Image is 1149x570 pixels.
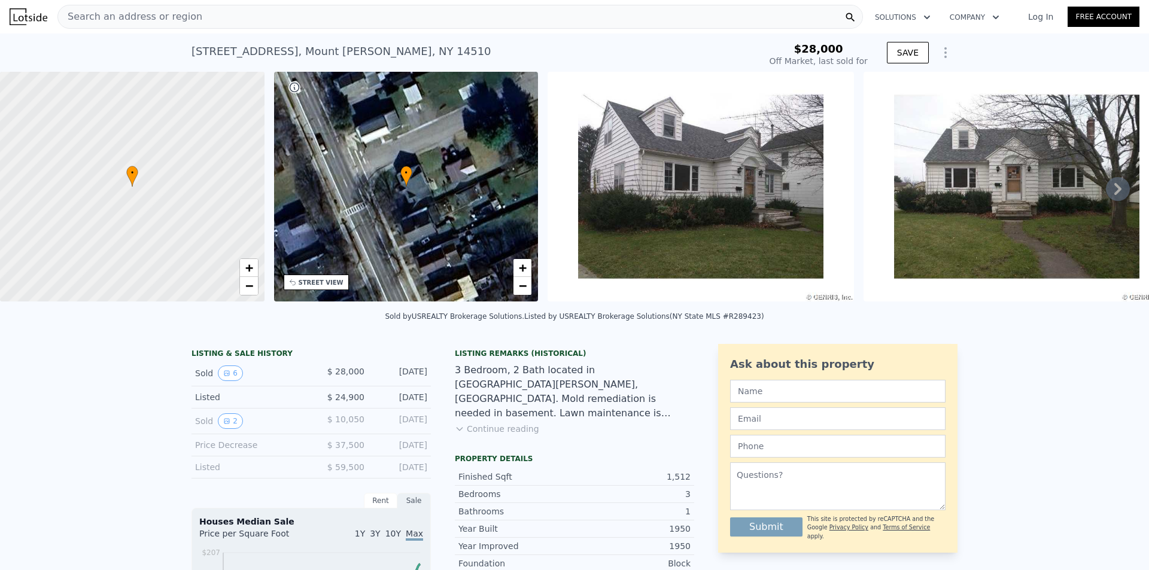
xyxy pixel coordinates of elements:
div: Rent [364,493,397,508]
span: Max [406,529,423,541]
div: STREET VIEW [299,278,344,287]
div: Ask about this property [730,356,946,373]
tspan: $207 [202,548,220,557]
a: Zoom in [240,259,258,277]
span: $28,000 [794,42,843,55]
div: Sold [195,413,302,429]
button: Show Options [934,41,957,65]
button: Company [940,7,1009,28]
span: + [519,260,527,275]
span: $ 24,900 [327,392,364,402]
span: $ 37,500 [327,440,364,450]
img: Sale: 83610708 Parcel: 67293289 [548,72,854,301]
div: Off Market, last sold for [770,55,868,67]
div: 3 [574,488,691,500]
div: Sale [397,493,431,508]
div: LISTING & SALE HISTORY [191,349,431,361]
span: Search an address or region [58,10,202,24]
a: Zoom in [513,259,531,277]
div: Bathrooms [458,505,574,517]
a: Zoom out [513,277,531,295]
div: This site is protected by reCAPTCHA and the Google and apply. [807,515,946,541]
span: • [126,167,138,178]
div: 1950 [574,540,691,552]
div: Property details [455,454,694,464]
span: 10Y [385,529,401,538]
div: Listed [195,461,302,473]
div: [STREET_ADDRESS] , Mount [PERSON_NAME] , NY 14510 [191,43,491,60]
div: • [126,166,138,187]
div: Year Built [458,523,574,535]
input: Email [730,407,946,430]
div: Price per Square Foot [199,528,311,547]
input: Phone [730,435,946,458]
div: 1950 [574,523,691,535]
span: − [245,278,253,293]
span: $ 28,000 [327,367,364,376]
span: − [519,278,527,293]
div: 1 [574,505,691,517]
div: Bedrooms [458,488,574,500]
button: Continue reading [455,423,539,435]
img: Lotside [10,8,47,25]
a: Log In [1014,11,1068,23]
div: [DATE] [374,439,427,451]
div: [DATE] [374,461,427,473]
div: Price Decrease [195,439,302,451]
div: Block [574,557,691,569]
span: + [245,260,253,275]
div: [DATE] [374,413,427,429]
button: Solutions [865,7,940,28]
div: Foundation [458,557,574,569]
a: Privacy Policy [829,524,868,531]
button: Submit [730,517,803,537]
a: Free Account [1068,7,1139,27]
div: [DATE] [374,365,427,381]
button: SAVE [887,42,929,63]
div: Finished Sqft [458,471,574,483]
div: Listed by USREALTY Brokerage Solutions (NY State MLS #R289423) [524,312,764,321]
div: 3 Bedroom, 2 Bath located in [GEOGRAPHIC_DATA][PERSON_NAME], [GEOGRAPHIC_DATA]. Mold remediation ... [455,363,694,420]
div: Listed [195,391,302,403]
button: View historical data [218,365,243,381]
a: Terms of Service [883,524,930,531]
div: Year Improved [458,540,574,552]
div: [DATE] [374,391,427,403]
div: Sold by USREALTY Brokerage Solutions . [385,312,524,321]
div: Houses Median Sale [199,516,423,528]
span: 1Y [355,529,365,538]
span: $ 10,050 [327,414,364,424]
div: 1,512 [574,471,691,483]
button: View historical data [218,413,243,429]
div: Sold [195,365,302,381]
div: Listing Remarks (Historical) [455,349,694,358]
div: • [400,166,412,187]
a: Zoom out [240,277,258,295]
span: $ 59,500 [327,462,364,472]
span: • [400,167,412,178]
span: 3Y [370,529,380,538]
input: Name [730,380,946,403]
